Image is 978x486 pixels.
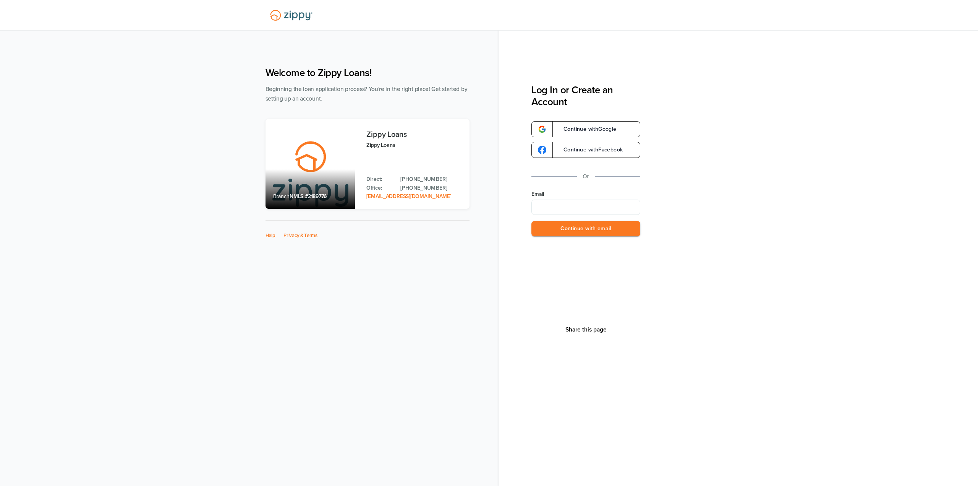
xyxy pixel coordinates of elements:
[556,147,623,153] span: Continue with Facebook
[400,175,461,184] a: Direct Phone: 512-975-2947
[556,127,617,132] span: Continue with Google
[563,326,609,333] button: Share This Page
[366,193,451,200] a: Email Address: zippyguide@zippymh.com
[531,190,640,198] label: Email
[538,146,546,154] img: google-logo
[531,142,640,158] a: google-logoContinue withFacebook
[538,125,546,133] img: google-logo
[290,193,327,200] span: NMLS #2189776
[366,141,461,150] p: Zippy Loans
[531,121,640,137] a: google-logoContinue withGoogle
[366,130,461,139] h3: Zippy Loans
[266,7,317,24] img: Lender Logo
[266,67,470,79] h1: Welcome to Zippy Loans!
[531,200,640,215] input: Email Address
[366,184,393,192] p: Office:
[273,193,290,200] span: Branch
[531,84,640,108] h3: Log In or Create an Account
[283,232,317,239] a: Privacy & Terms
[583,172,589,181] p: Or
[366,175,393,184] p: Direct:
[400,184,461,192] a: Office Phone: 512-975-2947
[531,221,640,237] button: Continue with email
[266,232,275,239] a: Help
[266,86,468,102] span: Beginning the loan application process? You're in the right place! Get started by setting up an a...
